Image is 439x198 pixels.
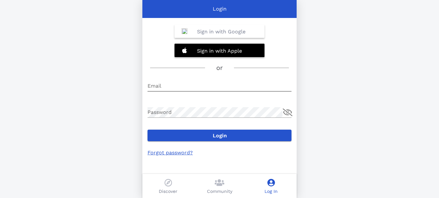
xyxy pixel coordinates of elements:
[197,29,246,35] b: Sign in with Google
[197,48,242,54] b: Sign in with Apple
[182,28,187,34] img: Google_%22G%22_Logo.svg
[283,108,292,116] button: append icon
[159,188,177,195] p: Discover
[148,150,193,156] a: Forgot password?
[216,63,223,73] h3: or
[264,188,278,195] p: Log In
[153,133,286,139] span: Login
[213,5,227,13] p: Login
[148,130,291,141] button: Login
[207,188,232,195] p: Community
[182,47,187,53] img: 20201228132320%21Apple_logo_white.svg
